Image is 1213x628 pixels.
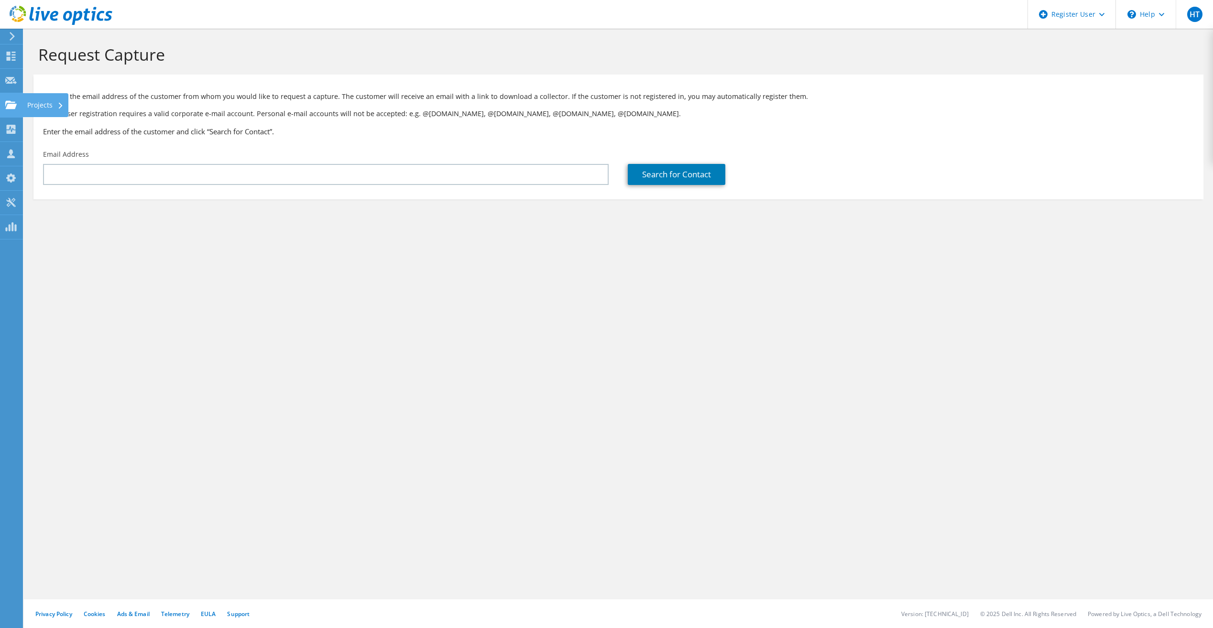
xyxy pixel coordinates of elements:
[35,610,72,618] a: Privacy Policy
[22,93,68,117] div: Projects
[43,126,1194,137] h3: Enter the email address of the customer and click “Search for Contact”.
[43,150,89,159] label: Email Address
[38,44,1194,65] h1: Request Capture
[1187,7,1202,22] span: HT
[1088,610,1202,618] li: Powered by Live Optics, a Dell Technology
[201,610,216,618] a: EULA
[84,610,106,618] a: Cookies
[1127,10,1136,19] svg: \n
[901,610,969,618] li: Version: [TECHNICAL_ID]
[117,610,150,618] a: Ads & Email
[43,108,1194,119] p: Note: User registration requires a valid corporate e-mail account. Personal e-mail accounts will ...
[227,610,250,618] a: Support
[980,610,1076,618] li: © 2025 Dell Inc. All Rights Reserved
[161,610,189,618] a: Telemetry
[628,164,725,185] a: Search for Contact
[43,91,1194,102] p: Provide the email address of the customer from whom you would like to request a capture. The cust...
